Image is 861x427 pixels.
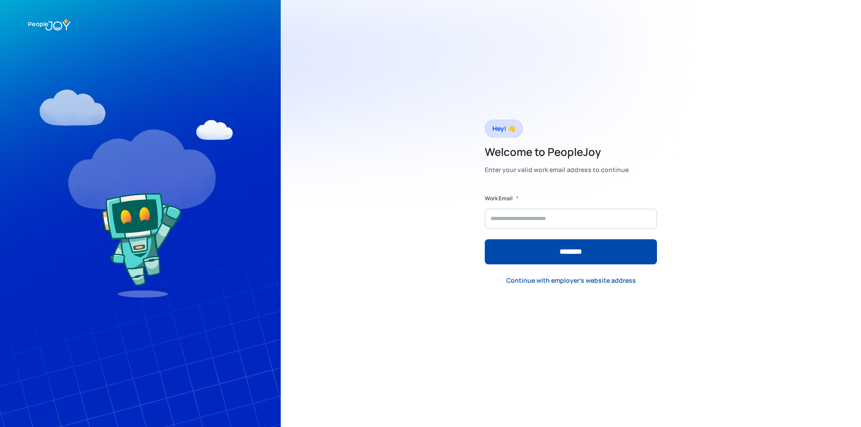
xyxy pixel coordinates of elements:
[492,122,515,135] div: Hey! 👋
[485,145,629,159] h2: Welcome to PeopleJoy
[485,194,657,264] form: Form
[506,276,636,285] div: Continue with employer's website address
[485,194,513,203] label: Work Email
[499,271,643,289] a: Continue with employer's website address
[485,164,629,176] div: Enter your valid work email address to continue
